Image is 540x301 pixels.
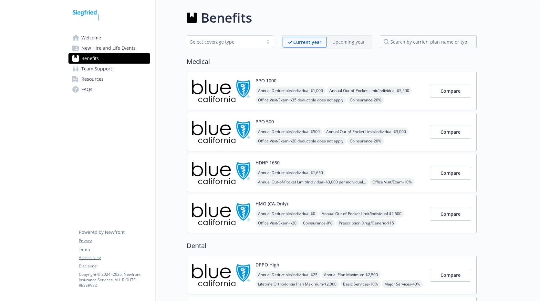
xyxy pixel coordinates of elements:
span: Office Visit/Exam - $20 [255,219,299,227]
button: Compare [430,208,471,221]
a: Welcome [68,33,150,43]
span: Coinsurance - 20% [347,96,384,104]
button: HMO (CA-Only) [255,200,288,207]
button: Compare [430,85,471,98]
span: Team Support [81,64,112,74]
p: Current year [293,39,321,46]
img: Blue Shield of California carrier logo [192,77,250,105]
span: Annual Deductible/Individual - $1,000 [255,87,326,95]
img: Blue Shield of California carrier logo [192,159,250,187]
a: Team Support [68,64,150,74]
span: Annual Out-of-Pocket Limit/Individual - $5,500 [327,87,412,95]
span: Office Visit/Exam - $35 deductible does not apply [255,96,346,104]
span: Office Visit/Exam - 10% [370,178,414,186]
span: Benefits [81,53,99,64]
h2: Dental [187,241,477,251]
span: Annual Deductible/Individual - $25 [255,271,320,279]
span: Annual Deductible/Individual - $500 [255,128,322,136]
span: Office Visit/Exam - $20 deductible does not apply [255,137,346,145]
span: Annual Deductible/Individual - $1,650 [255,169,326,177]
span: Compare [441,272,461,278]
span: Prescription Drug/Generic - $15 [336,219,397,227]
div: Select coverage type [190,38,260,45]
a: Resources [68,74,150,84]
span: FAQs [81,84,92,95]
span: Compare [441,211,461,217]
a: FAQs [68,84,150,95]
a: Disclaimer [79,263,150,269]
span: Compare [441,129,461,135]
p: Copyright © 2024 - 2025 , Newfront Insurance Services, ALL RIGHTS RESERVED [79,272,150,288]
a: Benefits [68,53,150,64]
button: Compare [430,167,471,180]
button: Compare [430,126,471,139]
span: New Hire and Life Events [81,43,136,53]
span: Annual Plan Maximum - $2,500 [321,271,380,279]
img: Blue Shield of California carrier logo [192,118,250,146]
h2: Medical [187,57,477,67]
button: DPPO High [255,261,279,268]
img: Blue Shield of California carrier logo [192,200,250,228]
a: Accessibility [79,255,150,261]
button: Compare [430,269,471,282]
span: Annual Out-of-Pocket Limit/Individual - $3,000 per individual / $3,500 per family member [255,178,369,186]
span: Welcome [81,33,101,43]
span: Coinsurance - 0% [300,219,335,227]
span: Basic Services - 10% [340,280,380,288]
button: PPO 500 [255,118,274,125]
a: Terms [79,246,150,252]
p: Upcoming year [332,38,365,45]
button: PPO 1000 [255,77,276,84]
span: Major Services - 40% [382,280,423,288]
a: Privacy [79,238,150,244]
span: Compare [441,170,461,176]
span: Lifetime Orthodontia Plan Maximum - $2,000 [255,280,339,288]
h1: Benefits [201,8,252,27]
img: Blue Shield of California carrier logo [192,261,250,289]
span: Annual Out-of-Pocket Limit/Individual - $2,500 [319,210,404,218]
span: Annual Out-of-Pocket Limit/Individual - $3,000 [324,128,409,136]
span: Compare [441,88,461,94]
span: Upcoming year [327,37,370,47]
span: Annual Deductible/Individual - $0 [255,210,318,218]
input: search by carrier, plan name or type [380,35,477,48]
button: HDHP 1650 [255,159,280,166]
a: New Hire and Life Events [68,43,150,53]
span: Resources [81,74,104,84]
span: Coinsurance - 20% [347,137,384,145]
